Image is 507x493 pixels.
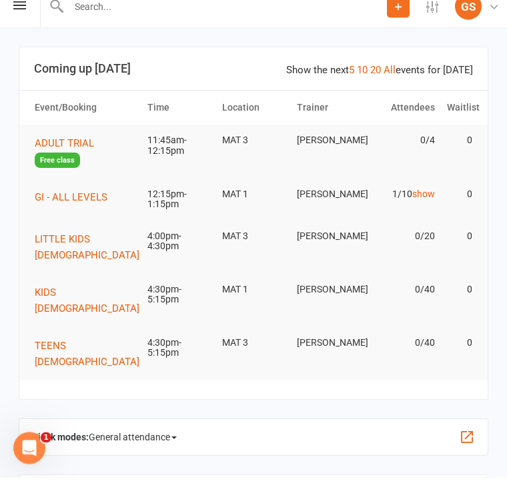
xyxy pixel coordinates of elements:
td: 0 [441,290,478,321]
td: 0 [441,237,478,268]
span: General attendance [89,442,177,464]
td: 0 [441,141,478,172]
td: [PERSON_NAME] [291,237,366,268]
td: 0/4 [366,141,440,172]
span: GI - ALL LEVELS [35,207,107,219]
td: 4:30pm-5:15pm [141,343,216,385]
button: ADULT TRIALFree class [35,151,135,184]
td: 0 [441,195,478,226]
td: 0/40 [366,343,440,374]
th: Waitlist [441,107,478,141]
td: [PERSON_NAME] [291,195,366,226]
a: show [412,205,435,215]
span: 1 [41,448,51,458]
span: ADULT TRIAL [35,153,94,165]
td: 11:45am-12:15pm [141,141,216,183]
td: 0 [441,343,478,374]
td: [PERSON_NAME] [291,343,366,374]
td: 4:00pm-4:30pm [141,237,216,278]
div: GS [455,9,482,35]
th: Time [141,107,216,141]
strong: Kiosk modes: [32,448,89,458]
td: 1/10 [366,195,440,226]
button: KIDS [DEMOGRAPHIC_DATA] [35,300,149,332]
span: Free class [35,169,80,184]
td: MAT 3 [216,237,291,268]
iframe: Intercom live chat [13,448,45,480]
th: Location [216,107,291,141]
a: 10 [357,80,368,92]
td: [PERSON_NAME] [291,141,366,172]
input: Search... [65,13,387,31]
td: [PERSON_NAME] [291,290,366,321]
span: KIDS [DEMOGRAPHIC_DATA] [35,302,139,330]
td: 0/20 [366,237,440,268]
th: Event/Booking [29,107,141,141]
th: Attendees [366,107,440,141]
td: 12:15pm-1:15pm [141,195,216,237]
td: MAT 3 [216,343,291,374]
button: LITTLE KIDS [DEMOGRAPHIC_DATA] [35,247,149,279]
span: LITTLE KIDS [DEMOGRAPHIC_DATA] [35,249,139,277]
a: 20 [370,80,381,92]
td: 4:30pm-5:15pm [141,290,216,332]
div: Show the next events for [DATE] [286,78,473,94]
button: TEENS [DEMOGRAPHIC_DATA] [35,354,149,386]
th: Trainer [291,107,366,141]
td: MAT 1 [216,195,291,226]
td: 0/40 [366,290,440,321]
span: TEENS [DEMOGRAPHIC_DATA] [35,356,139,384]
td: MAT 1 [216,290,291,321]
a: All [384,80,396,92]
h3: Coming up [DATE] [34,78,473,91]
td: MAT 3 [216,141,291,172]
button: GI - ALL LEVELS [35,205,117,221]
a: 5 [349,80,354,92]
